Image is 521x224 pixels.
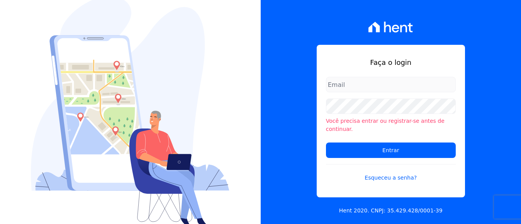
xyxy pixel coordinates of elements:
input: Email [326,77,456,92]
h1: Faça o login [326,57,456,68]
p: Hent 2020. CNPJ: 35.429.428/0001-39 [339,207,443,215]
a: Esqueceu a senha? [326,164,456,182]
input: Entrar [326,143,456,158]
li: Você precisa entrar ou registrar-se antes de continuar. [326,117,456,133]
